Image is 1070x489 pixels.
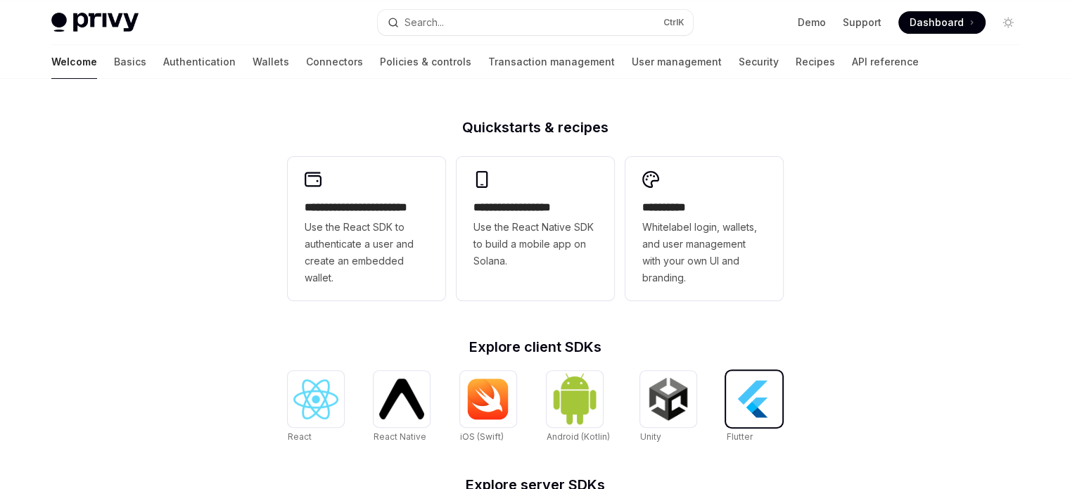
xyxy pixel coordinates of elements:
a: Wallets [253,45,289,79]
img: Unity [646,376,691,421]
a: Demo [798,15,826,30]
a: Policies & controls [380,45,471,79]
a: Authentication [163,45,236,79]
a: **** **** **** ***Use the React Native SDK to build a mobile app on Solana. [457,157,614,300]
a: Android (Kotlin)Android (Kotlin) [547,371,610,444]
img: Flutter [732,376,777,421]
span: Android (Kotlin) [547,431,610,442]
a: API reference [852,45,919,79]
span: iOS (Swift) [460,431,504,442]
img: Android (Kotlin) [552,372,597,425]
img: iOS (Swift) [466,378,511,420]
span: React Native [374,431,426,442]
h2: Explore client SDKs [288,340,783,354]
a: **** *****Whitelabel login, wallets, and user management with your own UI and branding. [625,157,783,300]
div: Search... [405,14,444,31]
a: Transaction management [488,45,615,79]
a: FlutterFlutter [726,371,782,444]
a: ReactReact [288,371,344,444]
a: UnityUnity [640,371,696,444]
span: React [288,431,312,442]
span: Whitelabel login, wallets, and user management with your own UI and branding. [642,219,766,286]
a: iOS (Swift)iOS (Swift) [460,371,516,444]
a: Dashboard [898,11,986,34]
span: Ctrl K [663,17,684,28]
a: Basics [114,45,146,79]
a: User management [632,45,722,79]
a: React NativeReact Native [374,371,430,444]
button: Toggle dark mode [997,11,1019,34]
span: Flutter [726,431,752,442]
a: Recipes [796,45,835,79]
img: React [293,379,338,419]
a: Security [739,45,779,79]
a: Welcome [51,45,97,79]
span: Dashboard [910,15,964,30]
a: Connectors [306,45,363,79]
img: light logo [51,13,139,32]
button: Open search [378,10,693,35]
img: React Native [379,379,424,419]
span: Use the React Native SDK to build a mobile app on Solana. [473,219,597,269]
span: Unity [640,431,661,442]
span: Use the React SDK to authenticate a user and create an embedded wallet. [305,219,428,286]
h2: Quickstarts & recipes [288,120,783,134]
a: Support [843,15,881,30]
